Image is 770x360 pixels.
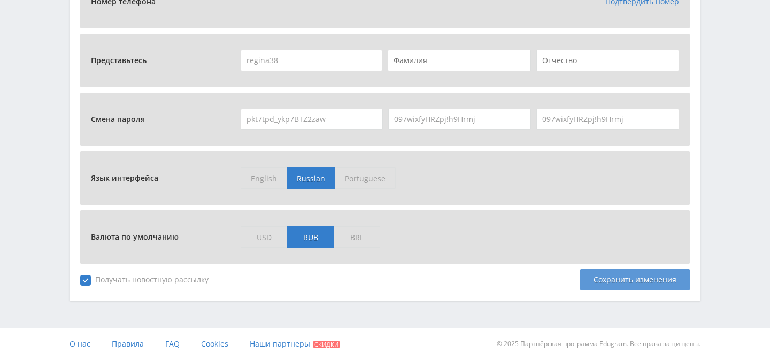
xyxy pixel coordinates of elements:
input: Старый пароль [241,109,383,130]
input: Новый пароль [388,109,531,130]
span: Russian [287,167,335,189]
div: © 2025 Партнёрская программа Edugram. Все права защищены. [390,328,700,360]
input: Отчество [536,50,679,71]
span: USD [241,226,287,248]
span: RUB [287,226,334,248]
a: FAQ [165,328,180,360]
span: BRL [334,226,380,248]
span: Наши партнеры [250,339,310,349]
input: Повторите пароль [536,109,679,130]
span: Правила [112,339,144,349]
div: Сохранить изменения [580,269,690,290]
a: Cookies [201,328,228,360]
span: Получать новостную рассылку [80,275,209,286]
input: Имя [241,50,383,71]
span: Представьтесь [91,50,152,71]
span: Cookies [201,339,228,349]
span: Язык интерфейса [91,167,164,189]
span: О нас [70,339,90,349]
span: FAQ [165,339,180,349]
a: Правила [112,328,144,360]
a: О нас [70,328,90,360]
span: Скидки [313,341,340,348]
a: Наши партнеры Скидки [250,328,340,360]
span: English [241,167,287,189]
span: Смена пароля [91,109,150,130]
span: Portuguese [335,167,396,189]
input: Фамилия [388,50,530,71]
span: Валюта по умолчанию [91,226,184,248]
